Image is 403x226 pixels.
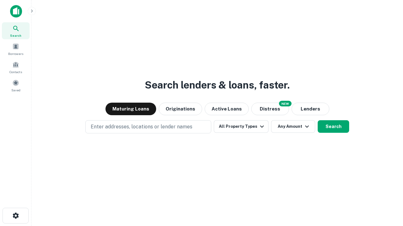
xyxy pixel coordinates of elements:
[10,33,21,38] span: Search
[214,120,269,133] button: All Property Types
[105,103,156,115] button: Maturing Loans
[2,40,30,57] a: Borrowers
[9,69,22,74] span: Contacts
[145,78,290,93] h3: Search lenders & loans, faster.
[85,120,211,133] button: Enter addresses, locations or lender names
[205,103,249,115] button: Active Loans
[251,103,289,115] button: Search distressed loans with lien and other non-mortgage details.
[11,88,20,93] span: Saved
[159,103,202,115] button: Originations
[271,120,315,133] button: Any Amount
[8,51,23,56] span: Borrowers
[91,123,192,131] p: Enter addresses, locations or lender names
[292,103,329,115] button: Lenders
[279,101,292,106] div: NEW
[10,5,22,18] img: capitalize-icon.png
[2,22,30,39] a: Search
[372,176,403,206] iframe: Chat Widget
[2,59,30,76] a: Contacts
[318,120,349,133] button: Search
[2,77,30,94] a: Saved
